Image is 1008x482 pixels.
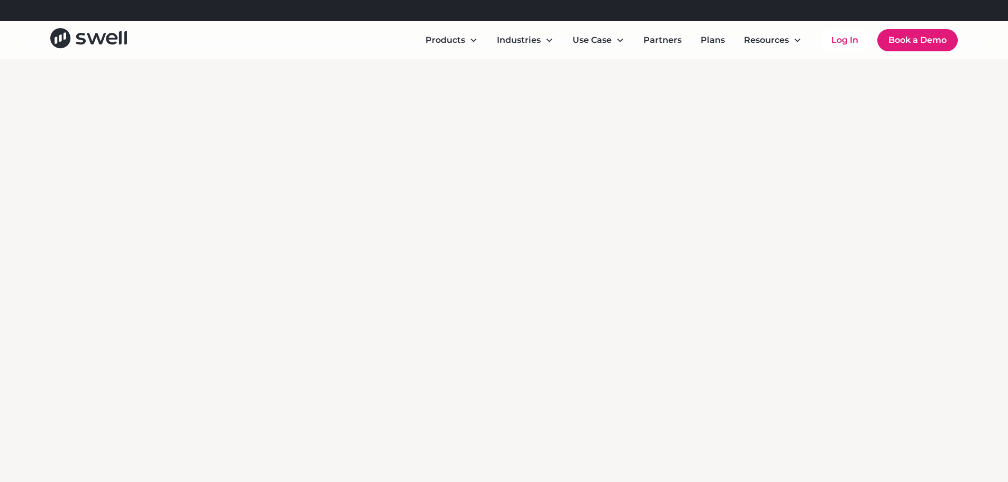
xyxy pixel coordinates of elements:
a: home [50,28,127,52]
div: Use Case [573,34,612,47]
a: Plans [692,30,733,51]
div: Use Case [564,30,633,51]
iframe: Chat Widget [955,431,1008,482]
div: Industries [488,30,562,51]
div: Products [425,34,465,47]
a: Log In [821,30,869,51]
div: Industries [497,34,541,47]
a: Book a Demo [877,29,958,51]
div: Products [417,30,486,51]
div: Resources [735,30,810,51]
a: Partners [635,30,690,51]
div: Resources [744,34,789,47]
